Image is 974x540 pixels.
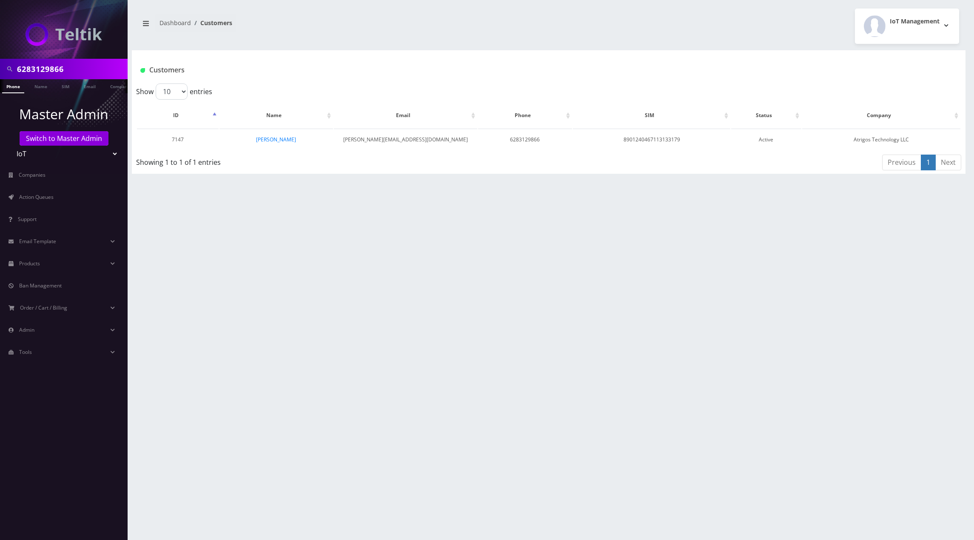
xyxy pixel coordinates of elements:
h2: IoT Management [890,18,940,25]
a: Previous [882,155,921,170]
td: 7147 [137,129,219,150]
td: 6283129866 [478,129,572,150]
a: Company [106,79,134,92]
a: [PERSON_NAME] [256,136,296,143]
a: Name [30,79,51,92]
button: IoT Management [855,9,959,44]
span: Tools [19,348,32,356]
th: ID: activate to sort column descending [137,103,219,128]
nav: breadcrumb [138,14,542,38]
span: Admin [19,326,34,333]
span: Ban Management [19,282,62,289]
span: Order / Cart / Billing [20,304,67,311]
th: SIM: activate to sort column ascending [573,103,731,128]
a: Email [80,79,100,92]
div: Showing 1 to 1 of 1 entries [136,154,473,167]
select: Showentries [156,83,188,100]
img: IoT [26,23,102,46]
span: Support [18,215,37,223]
td: [PERSON_NAME][EMAIL_ADDRESS][DOMAIN_NAME] [334,129,478,150]
td: Atrigos Technology LLC [802,129,960,150]
th: Email: activate to sort column ascending [334,103,478,128]
a: Next [935,155,961,170]
li: Customers [191,18,232,27]
td: Active [731,129,801,150]
th: Phone: activate to sort column ascending [478,103,572,128]
th: Company: activate to sort column ascending [802,103,960,128]
span: Action Queues [19,193,54,201]
th: Status: activate to sort column ascending [731,103,801,128]
a: Dashboard [159,19,191,27]
td: 8901240467113133179 [573,129,731,150]
a: SIM [57,79,74,92]
a: 1 [921,155,936,170]
input: Search in Company [17,61,125,77]
span: Products [19,260,40,267]
span: Email Template [19,238,56,245]
a: Switch to Master Admin [20,131,108,146]
th: Name: activate to sort column ascending [219,103,333,128]
a: Phone [2,79,24,93]
span: Companies [19,171,46,178]
label: Show entries [136,83,212,100]
h1: Customers [140,66,819,74]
